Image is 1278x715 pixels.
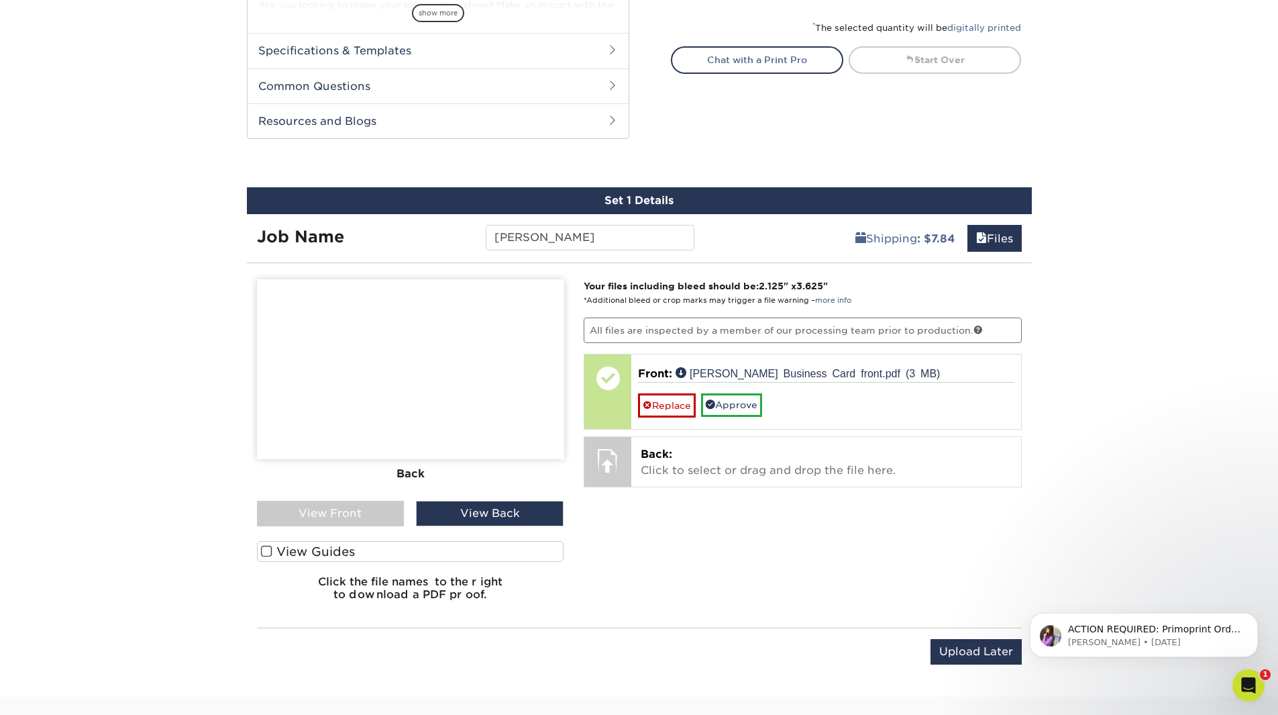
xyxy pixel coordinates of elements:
[815,296,851,305] a: more info
[1260,669,1271,680] span: 1
[759,281,784,291] span: 2.125
[641,448,672,461] span: Back:
[849,46,1021,73] a: Start Over
[812,23,1021,33] small: The selected quantity will be
[967,225,1022,252] a: Files
[947,23,1021,33] a: digitally printed
[257,541,564,562] label: View Guides
[917,232,955,245] b: : $7.84
[584,296,851,305] small: *Additional bleed or crop marks may trigger a file warning –
[248,33,629,68] h2: Specifications & Templates
[847,225,964,252] a: Shipping: $7.84
[1232,669,1265,702] iframe: Intercom live chat
[976,232,987,245] span: files
[248,103,629,138] h2: Resources and Blogs
[584,281,828,291] strong: Your files including bleed should be: " x "
[486,225,694,250] input: Enter a job name
[1010,585,1278,679] iframe: Intercom notifications message
[638,393,696,417] a: Replace
[638,367,672,380] span: Front:
[641,446,1012,479] p: Click to select or drag and drop the file here.
[676,367,940,378] a: [PERSON_NAME] Business Card front.pdf (3 MB)
[257,501,405,526] div: View Front
[701,393,762,416] a: Approve
[257,459,564,489] div: Back
[855,232,866,245] span: shipping
[3,674,114,710] iframe: Google Customer Reviews
[416,501,564,526] div: View Back
[257,227,344,246] strong: Job Name
[796,281,823,291] span: 3.625
[248,68,629,103] h2: Common Questions
[247,187,1032,214] div: Set 1 Details
[412,4,464,22] span: show more
[930,639,1022,665] input: Upload Later
[584,318,1022,343] p: All files are inspected by a member of our processing team prior to production.
[257,575,564,612] h6: Click the file names to the right to download a PDF proof.
[671,46,843,73] a: Chat with a Print Pro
